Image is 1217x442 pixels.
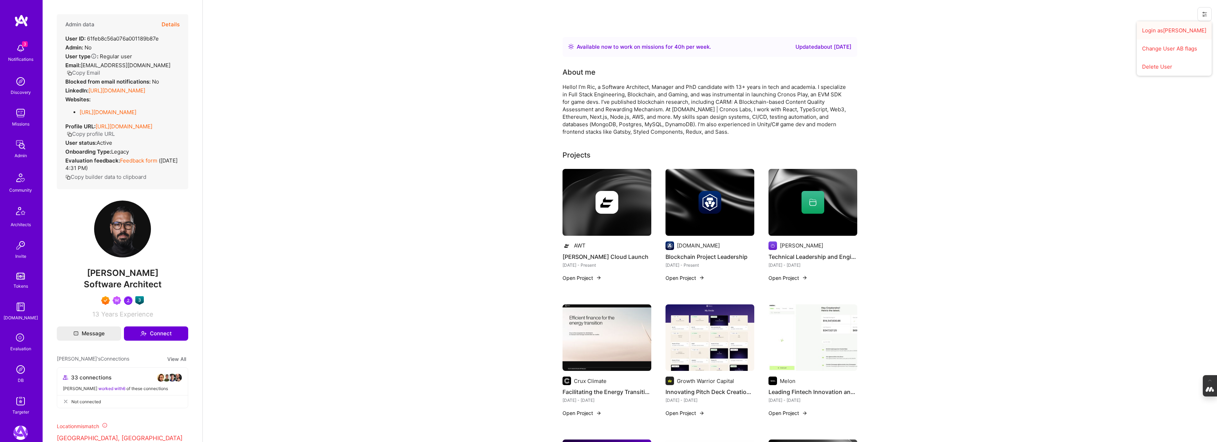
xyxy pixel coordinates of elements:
[71,374,112,381] span: 33 connections
[563,261,651,269] div: [DATE] - Present
[15,152,27,159] div: Admin
[563,409,602,417] button: Open Project
[92,310,99,318] span: 13
[63,375,68,380] i: icon Collaborator
[16,273,25,279] img: tokens
[768,387,857,396] h4: Leading Fintech Innovation and Team Collaboration at Melon
[12,408,29,416] div: Targeter
[563,387,651,396] h4: Facilitating the Energy Transition through Financial Innovation at [GEOGRAPHIC_DATA]
[780,377,795,385] div: Melon
[13,394,28,408] img: Skill Targeter
[768,241,777,250] img: Company logo
[65,53,132,60] div: Regular user
[63,399,69,404] i: icon CloseGray
[12,120,29,128] div: Missions
[11,221,31,228] div: Architects
[111,148,129,155] span: legacy
[13,238,28,252] img: Invite
[12,169,29,186] img: Community
[15,252,26,260] div: Invite
[574,377,607,385] div: Crux Climate
[13,282,28,290] div: Tokens
[71,398,101,405] span: Not connected
[14,331,27,345] i: icon SelectionTeam
[596,275,602,281] img: arrow-right
[174,373,182,382] img: avatar
[1137,21,1212,39] button: Login as[PERSON_NAME]
[13,362,28,377] img: Admin Search
[65,157,120,164] strong: Evaluation feedback:
[568,44,574,49] img: Availability
[699,275,705,281] img: arrow-right
[67,69,100,76] button: Copy Email
[101,296,110,305] img: Exceptional A.Teamer
[65,35,86,42] strong: User ID:
[22,41,28,47] span: 3
[13,138,28,152] img: admin teamwork
[65,123,96,130] strong: Profile URL:
[13,300,28,314] img: guide book
[65,87,88,94] strong: LinkedIn:
[13,41,28,55] img: bell
[65,78,159,85] div: No
[57,355,129,363] span: [PERSON_NAME]'s Connections
[97,139,112,146] span: Active
[140,330,147,337] i: icon Connect
[10,345,31,352] div: Evaluation
[674,43,681,50] span: 40
[563,169,651,236] img: cover
[65,173,146,181] button: Copy builder data to clipboard
[157,373,165,382] img: avatar
[88,87,145,94] a: [URL][DOMAIN_NAME]
[67,132,72,137] i: icon Copy
[65,175,71,180] i: icon Copy
[57,326,121,341] button: Message
[596,410,602,416] img: arrow-right
[80,109,136,116] a: [URL][DOMAIN_NAME]
[665,261,754,269] div: [DATE] - Present
[802,275,808,281] img: arrow-right
[1137,39,1212,58] button: Change User AB flags
[101,310,153,318] span: Years Experience
[768,274,808,282] button: Open Project
[65,35,159,42] div: 61feb8c56a076a001189b87e
[63,385,182,392] div: [PERSON_NAME] of these connections
[65,62,81,69] strong: Email:
[65,21,94,28] h4: Admin data
[768,261,857,269] div: [DATE] - [DATE]
[795,43,852,51] div: Updated about [DATE]
[14,14,28,27] img: logo
[665,409,705,417] button: Open Project
[4,314,38,321] div: [DOMAIN_NAME]
[665,252,754,261] h4: Blockchain Project Leadership
[65,44,92,51] div: No
[67,70,72,76] i: icon Copy
[802,410,808,416] img: arrow-right
[665,387,754,396] h4: Innovating Pitch Deck Creation with AI
[699,191,721,214] img: Company logo
[91,53,97,59] i: Help
[57,268,188,278] span: [PERSON_NAME]
[165,355,188,363] button: View All
[665,241,674,250] img: Company logo
[563,396,651,404] div: [DATE] - [DATE]
[65,139,97,146] strong: User status:
[665,169,754,236] img: cover
[677,377,734,385] div: Growth Warrior Capital
[13,106,28,120] img: teamwork
[65,78,152,85] strong: Blocked from email notifications:
[677,242,720,249] div: [DOMAIN_NAME]
[577,43,711,51] div: Available now to work on missions for h per week .
[8,55,33,63] div: Notifications
[65,53,98,60] strong: User type :
[74,331,78,336] i: icon Mail
[665,274,705,282] button: Open Project
[563,274,602,282] button: Open Project
[12,426,29,440] a: A.Team: Leading A.Team's Marketing & DemandGen
[596,191,618,214] img: Company logo
[768,304,857,371] img: Leading Fintech Innovation and Team Collaboration at Melon
[65,44,83,51] strong: Admin:
[563,304,651,371] img: Facilitating the Energy Transition through Financial Innovation at Crux
[563,241,571,250] img: Company logo
[18,377,24,384] div: DB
